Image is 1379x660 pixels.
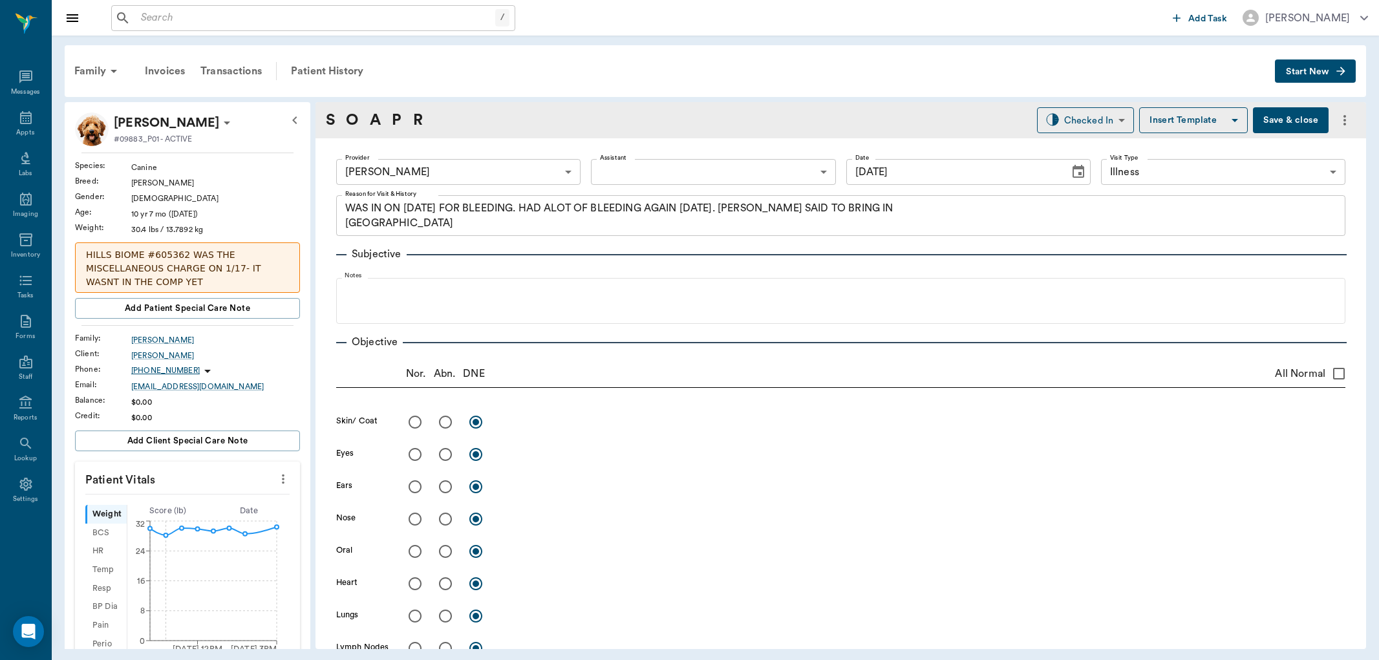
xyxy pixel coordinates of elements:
[136,520,145,528] tspan: 32
[495,9,509,27] div: /
[855,153,869,162] label: Date
[85,542,127,561] div: HR
[336,159,581,185] div: [PERSON_NAME]
[336,609,359,621] label: Lungs
[131,381,300,392] a: [EMAIL_ADDRESS][DOMAIN_NAME]
[131,396,300,408] div: $0.00
[345,201,1336,231] textarea: WAS IN ON [DATE] FOR BLEEDING. HAD ALOT OF BLEEDING AGAIN [DATE]. [PERSON_NAME] SAID TO BRING IN ...
[392,109,401,132] a: P
[413,109,423,132] a: R
[19,372,32,382] div: Staff
[346,109,358,132] a: O
[1101,159,1345,185] div: Illness
[173,645,222,653] tspan: [DATE] 12PM
[75,379,131,390] div: Email :
[85,524,127,542] div: BCS
[75,363,131,375] div: Phone :
[75,206,131,218] div: Age :
[336,544,352,556] label: Oral
[406,366,426,381] p: Nor.
[136,9,495,27] input: Search
[345,153,369,162] label: Provider
[336,415,378,427] label: Skin/ Coat
[347,246,407,262] p: Subjective
[140,607,145,615] tspan: 8
[16,128,34,138] div: Appts
[75,394,131,406] div: Balance :
[1253,107,1329,133] button: Save & close
[75,348,131,359] div: Client :
[131,177,300,189] div: [PERSON_NAME]
[86,248,289,289] p: HILLS BIOME #605362 WAS THE MISCELLANEOUS CHARGE ON 1/17- IT WASNT IN THE COMP YET
[114,133,192,145] p: #09883_P01 - ACTIVE
[13,616,44,647] div: Open Intercom Messenger
[336,577,358,588] label: Heart
[1065,159,1091,185] button: Choose date, selected date is Aug 15, 2025
[131,334,300,346] a: [PERSON_NAME]
[336,512,356,524] label: Nose
[75,410,131,421] div: Credit :
[67,56,129,87] div: Family
[75,462,300,494] p: Patient Vitals
[85,560,127,579] div: Temp
[11,87,41,97] div: Messages
[1139,107,1248,133] button: Insert Template
[231,645,277,653] tspan: [DATE] 3PM
[75,175,131,187] div: Breed :
[13,495,39,504] div: Settings
[846,159,1061,185] input: MM/DD/YYYY
[75,160,131,171] div: Species :
[131,224,300,235] div: 30.4 lbs / 13.7892 kg
[14,454,37,463] div: Lookup
[16,332,35,341] div: Forms
[75,298,300,319] button: Add patient Special Care Note
[131,365,200,376] p: [PHONE_NUMBER]
[137,56,193,87] a: Invoices
[114,112,219,133] div: Tex Willeford
[336,480,352,491] label: Ears
[85,635,127,654] div: Perio
[136,547,145,555] tspan: 24
[434,366,456,381] p: Abn.
[114,112,219,133] p: [PERSON_NAME]
[1275,59,1356,83] button: Start New
[1275,366,1325,381] span: All Normal
[19,169,32,178] div: Labs
[1110,153,1138,162] label: Visit Type
[85,505,127,524] div: Weight
[1265,10,1350,26] div: [PERSON_NAME]
[75,431,300,451] button: Add client Special Care Note
[75,332,131,344] div: Family :
[137,577,145,585] tspan: 16
[336,641,389,653] label: Lymph Nodes
[463,366,484,381] p: DNE
[131,208,300,220] div: 10 yr 7 mo ([DATE])
[345,271,362,281] label: Notes
[347,334,403,350] p: Objective
[283,56,371,87] a: Patient History
[1168,6,1232,30] button: Add Task
[140,637,145,644] tspan: 0
[127,505,209,517] div: Score ( lb )
[85,579,127,598] div: Resp
[131,162,300,173] div: Canine
[131,193,300,204] div: [DEMOGRAPHIC_DATA]
[131,412,300,423] div: $0.00
[85,616,127,635] div: Pain
[1232,6,1378,30] button: [PERSON_NAME]
[273,468,294,490] button: more
[336,447,354,459] label: Eyes
[59,5,85,31] button: Close drawer
[127,434,248,448] span: Add client Special Care Note
[75,222,131,233] div: Weight :
[14,413,37,423] div: Reports
[11,250,40,260] div: Inventory
[193,56,270,87] a: Transactions
[1064,113,1114,128] div: Checked In
[131,350,300,361] a: [PERSON_NAME]
[1334,109,1356,131] button: more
